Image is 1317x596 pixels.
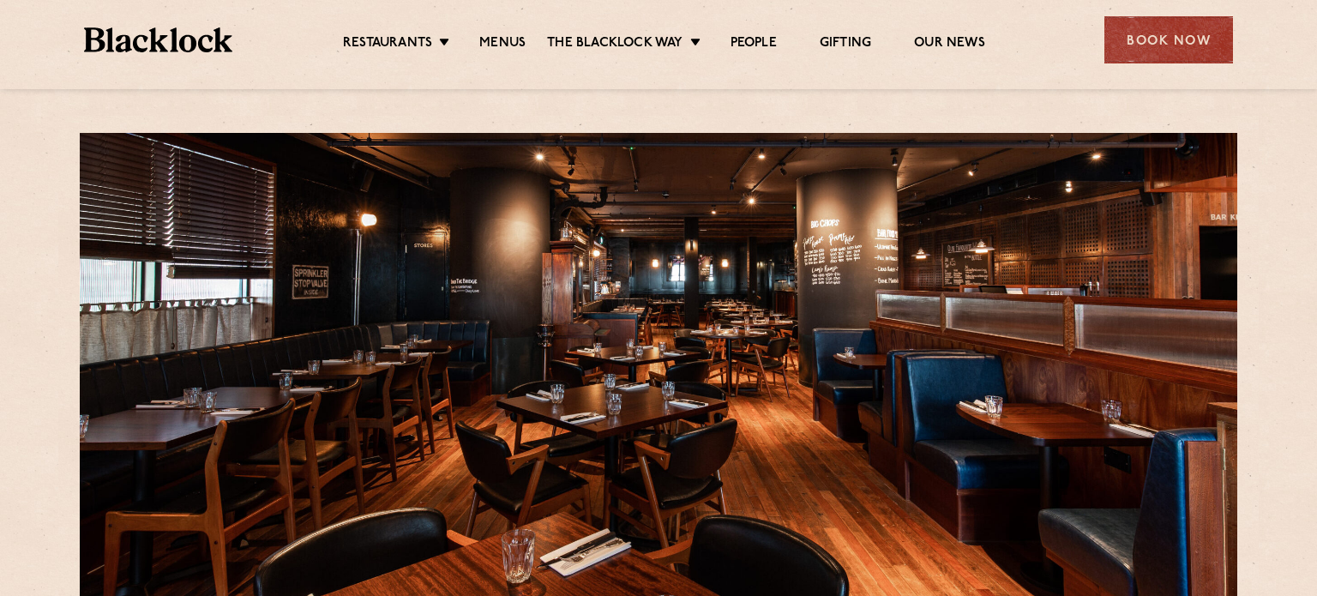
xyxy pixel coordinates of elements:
a: Menus [479,35,526,54]
a: Gifting [820,35,871,54]
a: The Blacklock Way [547,35,683,54]
img: BL_Textured_Logo-footer-cropped.svg [84,27,232,52]
a: Restaurants [343,35,432,54]
div: Book Now [1104,16,1233,63]
a: Our News [914,35,985,54]
a: People [731,35,777,54]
